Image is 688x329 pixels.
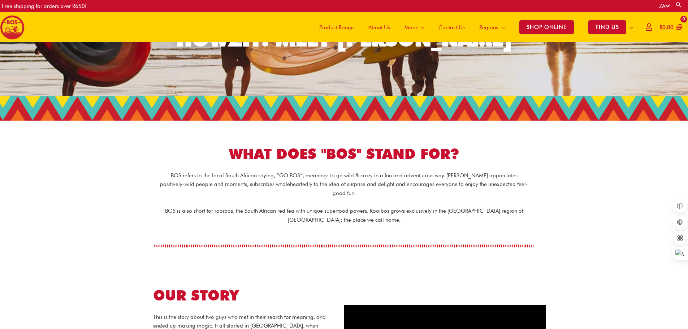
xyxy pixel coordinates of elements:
span: Regions [479,17,498,38]
span: R [659,24,662,31]
a: Product Range [312,12,361,42]
span: SHOP ONLINE [519,20,574,34]
a: About Us [361,12,397,42]
a: ZA [659,3,670,9]
h1: OUR STORY [153,286,333,306]
h1: WHAT DOES "BOS" STAND FOR? [142,144,546,164]
p: BOS refers to the local South African saying, “GO BOS”, meaning: to go wild & crazy in a fun and ... [160,171,528,198]
span: More [404,17,417,38]
span: About Us [368,17,390,38]
bdi: 0.00 [659,24,674,31]
p: BOS is also short for rooibos, the South African red tea with unique superfood powers. Rooibos gr... [160,207,528,225]
a: Regions [472,12,512,42]
span: Product Range [319,17,354,38]
a: SHOP ONLINE [512,12,581,42]
div: HOWZIT! MEET [PERSON_NAME] [176,29,512,49]
a: View Shopping Cart, empty [658,20,683,36]
nav: Site Navigation [307,12,640,42]
a: More [397,12,431,42]
a: Search button [675,1,683,8]
span: Contact Us [438,17,465,38]
a: Contact Us [431,12,472,42]
span: FIND US [588,20,626,34]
